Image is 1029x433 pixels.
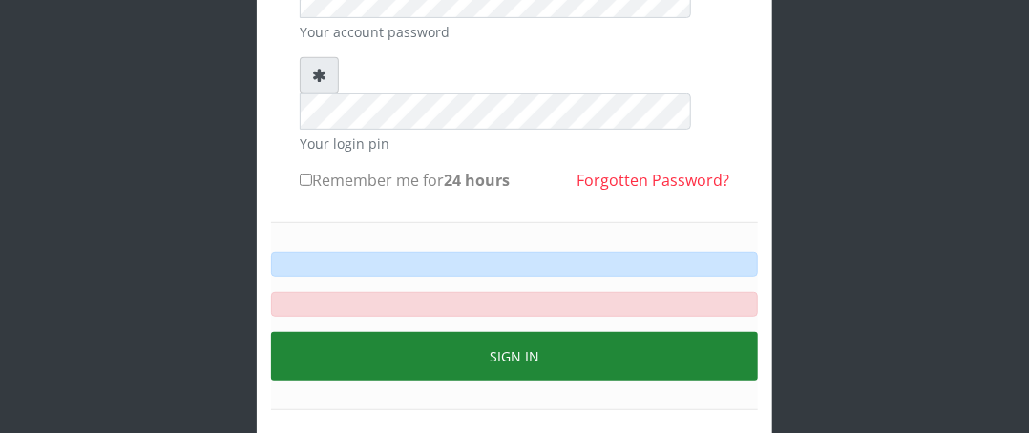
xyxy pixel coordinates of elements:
input: Remember me for24 hours [300,174,312,186]
button: Sign in [271,332,758,381]
label: Remember me for [300,169,510,192]
b: 24 hours [444,170,510,191]
small: Your account password [300,22,729,42]
a: Forgotten Password? [577,170,729,191]
small: Your login pin [300,134,729,154]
